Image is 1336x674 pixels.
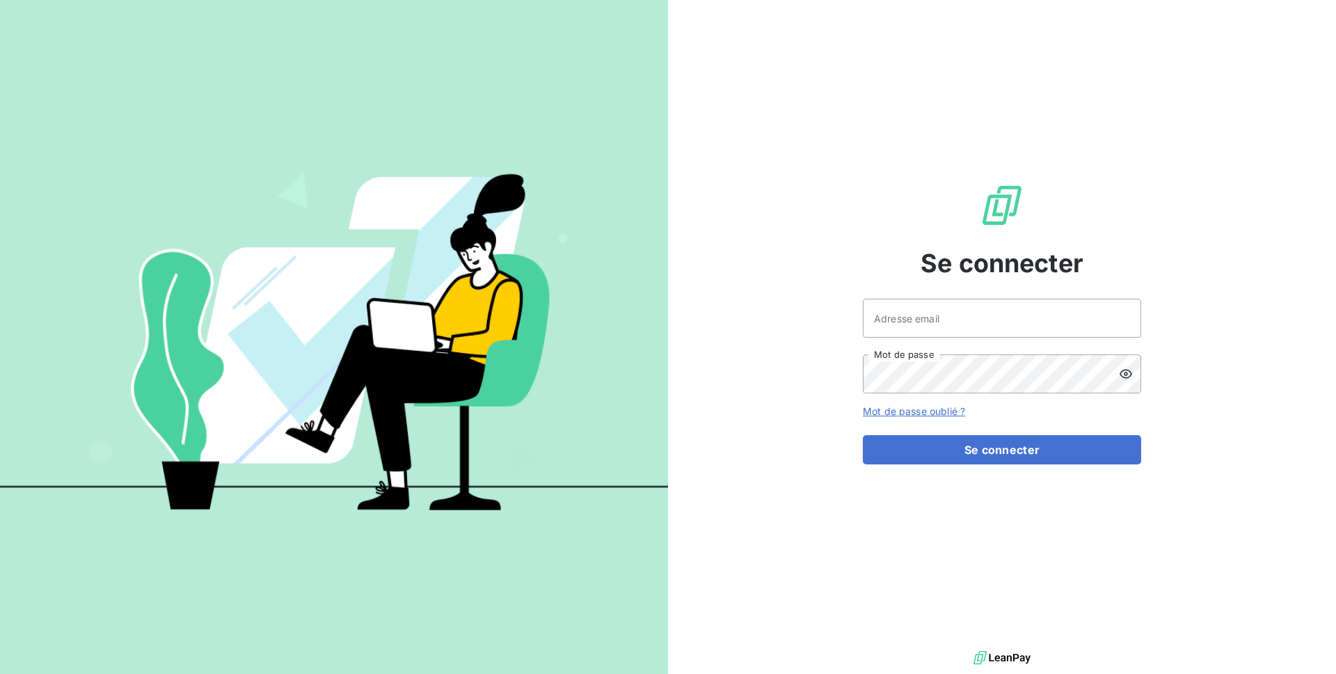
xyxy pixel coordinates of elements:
a: Mot de passe oublié ? [863,405,965,417]
img: Logo LeanPay [980,183,1024,228]
button: Se connecter [863,435,1141,464]
img: logo [973,648,1031,668]
input: placeholder [863,299,1141,338]
span: Se connecter [921,244,1083,282]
